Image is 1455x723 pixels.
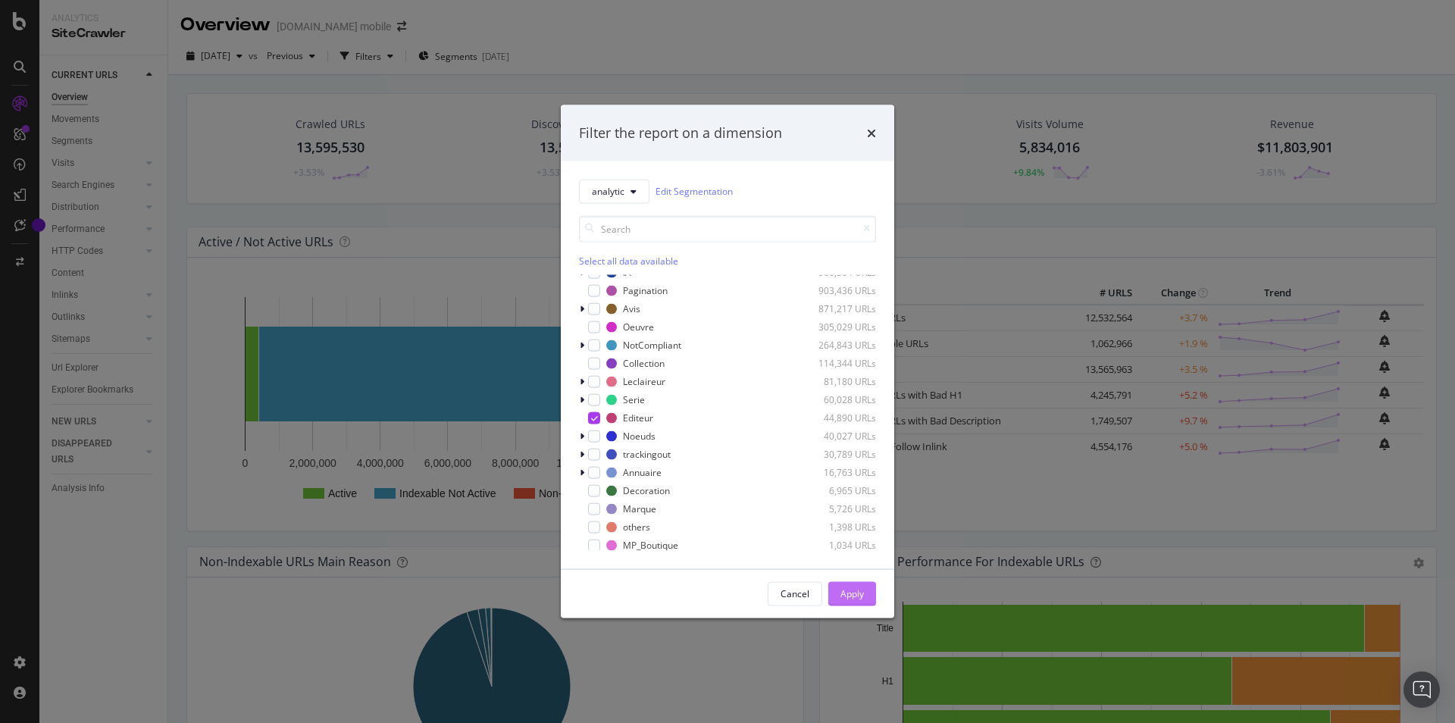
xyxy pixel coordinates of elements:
[802,339,876,352] div: 264,843 URLs
[579,124,782,143] div: Filter the report on a dimension
[579,215,876,242] input: Search
[802,375,876,388] div: 81,180 URLs
[802,466,876,479] div: 16,763 URLs
[623,302,640,315] div: Avis
[623,466,662,479] div: Annuaire
[828,581,876,606] button: Apply
[840,587,864,600] div: Apply
[802,412,876,424] div: 44,890 URLs
[867,124,876,143] div: times
[802,484,876,497] div: 6,965 URLs
[623,484,670,497] div: Decoration
[623,393,645,406] div: Serie
[802,521,876,534] div: 1,398 URLs
[802,357,876,370] div: 114,344 URLs
[802,448,876,461] div: 30,789 URLs
[623,430,656,443] div: Noeuds
[802,539,876,552] div: 1,034 URLs
[768,581,822,606] button: Cancel
[802,302,876,315] div: 871,217 URLs
[623,448,671,461] div: trackingout
[623,375,665,388] div: Leclaireur
[623,539,678,552] div: MP_Boutique
[623,502,656,515] div: Marque
[656,183,733,199] a: Edit Segmentation
[623,339,681,352] div: NotCompliant
[802,393,876,406] div: 60,028 URLs
[802,284,876,297] div: 903,436 URLs
[781,587,809,600] div: Cancel
[802,430,876,443] div: 40,027 URLs
[623,357,665,370] div: Collection
[579,254,876,267] div: Select all data available
[623,321,654,333] div: Oeuvre
[592,185,624,198] span: analytic
[623,412,653,424] div: Editeur
[579,179,649,203] button: analytic
[623,521,650,534] div: others
[561,105,894,618] div: modal
[802,502,876,515] div: 5,726 URLs
[1403,671,1440,708] div: Open Intercom Messenger
[802,321,876,333] div: 305,029 URLs
[623,284,668,297] div: Pagination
